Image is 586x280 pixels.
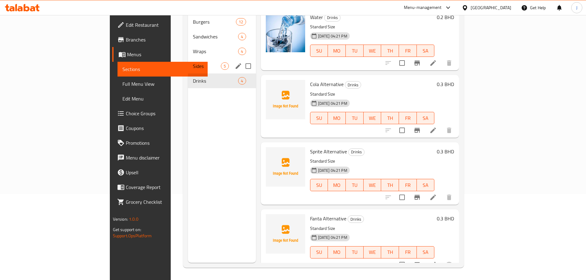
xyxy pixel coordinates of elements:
span: Coupons [126,124,203,132]
span: WE [366,248,379,257]
button: MO [328,45,346,57]
button: TU [346,45,364,57]
span: Select to update [396,124,409,137]
button: SA [417,246,435,258]
button: edit [234,61,243,71]
div: Menu-management [404,4,442,11]
span: Sprite Alternative [310,147,347,156]
span: SU [313,181,326,190]
span: Drinks [345,81,361,89]
button: SA [417,179,435,191]
span: Drinks [348,216,364,223]
p: Standard Size [310,157,435,165]
span: Select to update [396,191,409,204]
span: MO [330,46,343,55]
div: Sandwiches4 [188,29,256,44]
button: TU [346,179,364,191]
span: TU [348,114,361,123]
span: Branches [126,36,203,43]
span: TU [348,46,361,55]
button: MO [328,179,346,191]
span: 4 [238,78,245,84]
button: Branch-specific-item [410,257,425,272]
span: [DATE] 04:21 PM [316,101,350,106]
button: FR [399,179,417,191]
span: Menu disclaimer [126,154,203,161]
button: TH [381,45,399,57]
span: SU [313,46,326,55]
span: Drinks [349,148,364,156]
button: Branch-specific-item [410,123,425,138]
div: items [236,18,246,26]
span: [DATE] 04:21 PM [316,235,350,240]
h6: 0.3 BHD [437,214,454,223]
span: Select to update [396,258,409,271]
span: FR [401,181,414,190]
div: Drinks [345,81,361,89]
button: WE [364,112,381,124]
span: Fanta Alternative [310,214,346,223]
img: Water [266,13,305,52]
span: TH [384,181,397,190]
button: TU [346,112,364,124]
h6: 0.3 BHD [437,147,454,156]
span: Edit Restaurant [126,21,203,29]
button: SA [417,45,435,57]
span: MO [330,248,343,257]
span: J [576,4,577,11]
span: Menus [127,51,203,58]
button: delete [442,56,456,70]
a: Coupons [112,121,208,136]
span: SA [419,248,432,257]
button: FR [399,112,417,124]
span: Sides [193,62,221,70]
p: Standard Size [310,225,435,232]
span: 12 [236,19,245,25]
span: 1.0.0 [129,215,138,223]
div: Burgers12 [188,14,256,29]
span: SA [419,114,432,123]
button: MO [328,246,346,258]
img: Fanta Alternative [266,214,305,254]
span: FR [401,46,414,55]
a: Choice Groups [112,106,208,121]
button: Branch-specific-item [410,56,425,70]
span: Upsell [126,169,203,176]
button: WE [364,45,381,57]
a: Branches [112,32,208,47]
span: Full Menu View [122,80,203,88]
span: TH [384,248,397,257]
a: Coverage Report [112,180,208,195]
div: Wraps4 [188,44,256,59]
span: Drinks [193,77,238,85]
span: Coverage Report [126,183,203,191]
div: [GEOGRAPHIC_DATA] [471,4,511,11]
button: FR [399,45,417,57]
a: Menus [112,47,208,62]
div: Drinks4 [188,73,256,88]
div: Burgers [193,18,236,26]
span: SA [419,181,432,190]
span: Select to update [396,57,409,69]
img: Cola Alternative [266,80,305,119]
button: TH [381,179,399,191]
div: Sides5edit [188,59,256,73]
div: Drinks [324,14,341,22]
a: Support.OpsPlatform [113,232,152,240]
span: MO [330,114,343,123]
span: Water [310,13,323,22]
span: SA [419,46,432,55]
a: Edit menu item [429,261,437,268]
button: delete [442,190,456,205]
a: Grocery Checklist [112,195,208,209]
span: TU [348,248,361,257]
span: Get support on: [113,226,141,234]
button: SU [310,45,328,57]
div: Sandwiches [193,33,238,40]
p: Standard Size [310,23,435,31]
button: FR [399,246,417,258]
a: Edit menu item [429,194,437,201]
p: Standard Size [310,90,435,98]
div: Wraps [193,48,238,55]
a: Edit menu item [429,127,437,134]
